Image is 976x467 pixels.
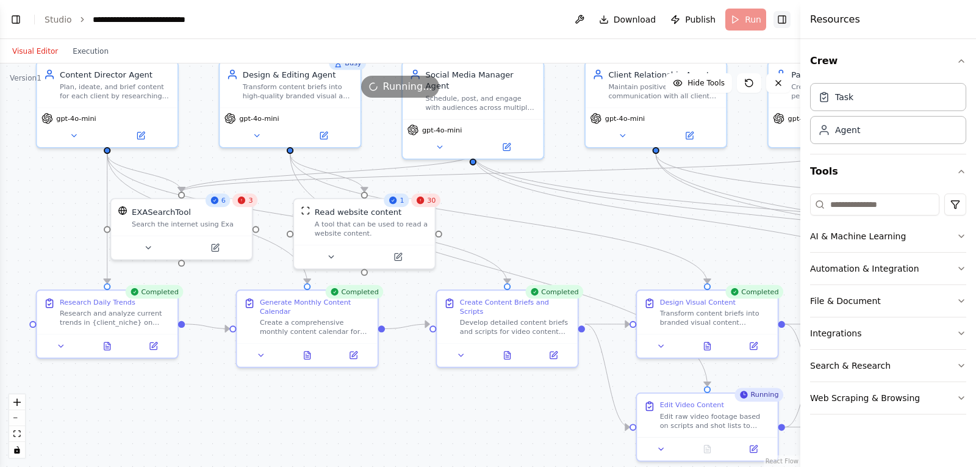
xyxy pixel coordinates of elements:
div: BusyDesign & Editing AgentTransform content briefs into high-quality branded visual and video con... [218,61,361,148]
button: File & Document [810,285,966,317]
g: Edge from 3d8c196e-1900-47fb-9d84-8de01105d629 to 9d7e4045-fd9d-4103-bfa2-efe3be874751 [176,154,479,192]
g: Edge from 19336596-19de-4cea-8eea-fdafba6fc6ab to f48639db-a53e-4ab6-ac67-6c251d53ad77 [101,154,513,283]
div: Transform content briefs into branded visual content including carousel graphics, Instagram posts... [660,309,771,327]
button: Show left sidebar [7,11,24,28]
div: Client Relationship Agent [608,69,719,81]
span: gpt-4o-mini [239,114,279,123]
div: Social Media Manager Agent [426,69,537,92]
span: Hide Tools [687,78,725,88]
div: Paid Ads Agent [791,69,902,81]
button: Download [594,9,661,31]
span: 1 [400,196,404,205]
span: 30 [427,196,436,205]
a: React Flow attribution [766,458,798,465]
div: Tools [810,189,966,424]
div: Create Content Briefs and Scripts [460,297,571,316]
button: View output [483,349,531,362]
div: Transform content briefs into high-quality branded visual and video content by applying client br... [243,82,354,101]
div: RunningEdit Video ContentEdit raw video footage based on scripts and shot lists to create engagin... [636,393,778,462]
span: Publish [685,13,716,26]
div: Client Relationship AgentMaintain positive communication with all clients by sending weekly perfo... [584,61,727,148]
div: A tool that can be used to read a website content. [315,220,428,238]
div: Running [734,388,783,401]
g: Edge from f48639db-a53e-4ab6-ac67-6c251d53ad77 to 24c363c6-08df-4352-9ef6-c6c32fe1a8da [585,319,630,433]
button: Open in side panel [657,129,722,142]
button: Execution [65,44,116,59]
span: Download [614,13,656,26]
button: Open in side panel [134,339,173,353]
button: Integrations [810,317,966,349]
button: Hide right sidebar [773,11,791,28]
button: Open in side panel [182,241,247,255]
div: EXASearchTool [132,206,191,218]
g: Edge from 19336596-19de-4cea-8eea-fdafba6fc6ab to 9d7e4045-fd9d-4103-bfa2-efe3be874751 [101,154,187,192]
div: Completed [125,285,183,299]
div: Design Visual Content [660,297,736,306]
div: Research Daily Trends [60,297,135,306]
button: No output available [683,442,731,455]
img: EXASearchTool [118,206,127,215]
g: Edge from 3d8c196e-1900-47fb-9d84-8de01105d629 to 4f0a251c-9e71-4a09-818c-5871ae58e1a0 [467,154,913,283]
div: Content Director Agent [60,69,171,81]
button: fit view [9,426,25,442]
button: Open in side panel [334,349,373,362]
button: Hide Tools [666,73,732,93]
div: Design & Editing Agent [243,69,354,81]
button: toggle interactivity [9,442,25,458]
span: gpt-4o-mini [605,114,645,123]
g: Edge from e8ba09e8-56fe-4f16-97b1-1613ce1ee1d2 to f48639db-a53e-4ab6-ac67-6c251d53ad77 [385,319,429,335]
nav: breadcrumb [45,13,223,26]
span: gpt-4o-mini [56,114,96,123]
div: Crew [810,78,966,154]
button: Open in side panel [734,442,773,455]
g: Edge from f48639db-a53e-4ab6-ac67-6c251d53ad77 to 1da056cc-f4af-4d35-8b33-331e0e43a8e0 [585,319,630,330]
g: Edge from 19336596-19de-4cea-8eea-fdafba6fc6ab to 7890559e-ae60-47dc-8b0f-7a5fff7d7c44 [101,154,113,283]
div: Content Director AgentPlan, ideate, and brief content for each client by researching trends in th... [36,61,179,148]
g: Edge from aeba29c1-ae14-4e36-bf3e-c1d6b67be053 to 1da056cc-f4af-4d35-8b33-331e0e43a8e0 [284,154,713,283]
g: Edge from 1da056cc-f4af-4d35-8b33-331e0e43a8e0 to 3a72067e-f29e-4fe2-987b-1a87224476c5 [785,319,830,433]
div: Completed [325,285,383,299]
div: Create a comprehensive monthly content calendar for {client_name} based on trend research and bra... [260,318,371,336]
g: Edge from 7890559e-ae60-47dc-8b0f-7a5fff7d7c44 to e8ba09e8-56fe-4f16-97b1-1613ce1ee1d2 [185,319,229,335]
div: CompletedGenerate Monthly Content CalendarCreate a comprehensive monthly content calendar for {cl... [236,289,379,367]
div: Version 1 [10,73,41,83]
div: Task [835,91,853,103]
button: Open in side panel [109,129,173,142]
div: Develop detailed content briefs and scripts for video content based on the approved content calen... [460,318,571,336]
button: Open in side panel [365,250,430,264]
button: Search & Research [810,350,966,382]
button: zoom out [9,410,25,426]
button: Crew [810,44,966,78]
button: Publish [666,9,720,31]
div: Search the internet using Exa [132,220,245,229]
div: Generate Monthly Content Calendar [260,297,371,316]
button: View output [283,349,331,362]
span: 6 [221,196,226,205]
div: 63EXASearchToolEXASearchToolSearch the internet using Exa [110,198,253,260]
button: Open in side panel [734,339,773,353]
a: Studio [45,15,72,24]
button: Visual Editor [5,44,65,59]
div: React Flow controls [9,394,25,458]
span: 3 [248,196,253,205]
div: Social Media Manager AgentSchedule, post, and engage with audiences across multiple client accoun... [401,61,544,160]
div: Schedule, post, and engage with audiences across multiple client accounts by managing optimal pos... [426,94,537,112]
div: 130ScrapeWebsiteToolRead website contentA tool that can be used to read a website content. [293,198,436,269]
button: Tools [810,154,966,189]
div: CompletedDesign Visual ContentTransform content briefs into branded visual content including caro... [636,289,778,358]
button: zoom in [9,394,25,410]
div: Edit raw video footage based on scripts and shot lists to create engaging short-form content for ... [660,412,771,430]
g: Edge from aeba29c1-ae14-4e36-bf3e-c1d6b67be053 to 24c363c6-08df-4352-9ef6-c6c32fe1a8da [284,154,713,386]
span: Running... [383,79,432,94]
button: View output [683,339,731,353]
div: Research and analyze current trends in {client_niche} on TikTok, Instagram, and other relevant pl... [60,309,171,327]
div: Agent [835,124,860,136]
div: Plan, ideate, and brief content for each client by researching trends in their niche, generating ... [60,82,171,101]
span: gpt-4o-mini [422,125,462,134]
div: Maintain positive communication with all clients by sending weekly performance updates, managing ... [608,82,719,101]
div: Completed [725,285,783,299]
div: CompletedCreate Content Briefs and ScriptsDevelop detailed content briefs and scripts for video c... [436,289,578,367]
button: Automation & Integration [810,253,966,284]
button: Open in side panel [534,349,573,362]
button: AI & Machine Learning [810,220,966,252]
